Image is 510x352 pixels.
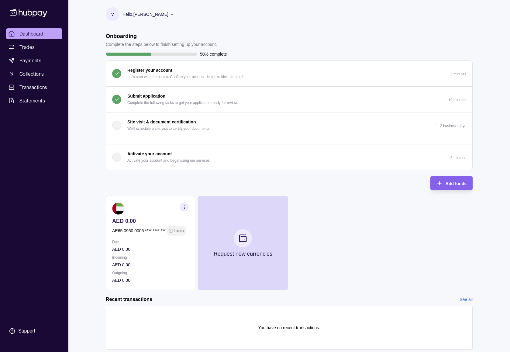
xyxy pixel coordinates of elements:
a: Collections [6,68,62,79]
span: Dashboard [19,30,43,37]
h2: Recent transactions [106,296,152,303]
p: 10 minutes [448,98,466,102]
p: Activate your account and begin using our services. [127,157,211,164]
button: Register your account Let's start with the basics. Confirm your account details to kick things of... [106,61,472,86]
h1: Onboarding [106,33,217,40]
button: Request new currencies [198,196,288,290]
a: Support [6,325,62,337]
p: We'll schedule a site visit to certify your documents. [127,125,211,132]
a: Payments [6,55,62,66]
p: Activate your account [127,150,172,157]
p: Submit application [127,93,165,99]
p: Outgoing [112,270,189,276]
p: Let's start with the basics. Confirm your account details to kick things off. [127,74,244,80]
span: Add funds [446,181,467,186]
p: Due [112,239,189,245]
p: 50% complete [200,51,227,57]
p: Complete the steps below to finish setting up your account. [106,41,217,48]
button: Submit application Complete the following tasks to get your application ready for review.10 minutes [106,87,472,112]
a: Transactions [6,82,62,93]
a: Statements [6,95,62,106]
p: AED 0.00 [112,218,189,224]
p: Inactive [174,227,184,234]
p: AED 0.00 [112,277,189,284]
a: See all [460,296,473,303]
button: Activate your account Activate your account and begin using our services.5 minutes [106,144,472,170]
button: Site visit & document certification We'll schedule a site visit to certify your documents.1–2 bus... [106,112,472,138]
div: Site visit & document certification We'll schedule a site visit to certify your documents.1–2 bus... [106,138,472,144]
p: Request new currencies [214,250,272,257]
p: 1–2 business days [436,124,466,128]
span: Transactions [19,84,47,91]
div: Support [18,328,35,334]
p: AED 0.00 [112,261,189,268]
span: Collections [19,70,44,78]
p: Site visit & document certification [127,119,196,125]
p: Hello, [PERSON_NAME] [122,11,168,18]
img: ae [112,202,124,215]
span: Payments [19,57,41,64]
p: V [111,11,114,18]
button: Add funds [430,176,473,190]
span: Trades [19,43,35,51]
a: Dashboard [6,28,62,39]
p: Complete the following tasks to get your application ready for review. [127,99,238,106]
p: AED 0.00 [112,246,189,253]
p: Register your account [127,67,172,74]
p: 5 minutes [450,72,466,76]
p: You have no recent transactions. [258,324,320,331]
p: 5 minutes [450,156,466,160]
a: Trades [6,42,62,53]
p: Incoming [112,254,189,261]
span: Statements [19,97,45,104]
